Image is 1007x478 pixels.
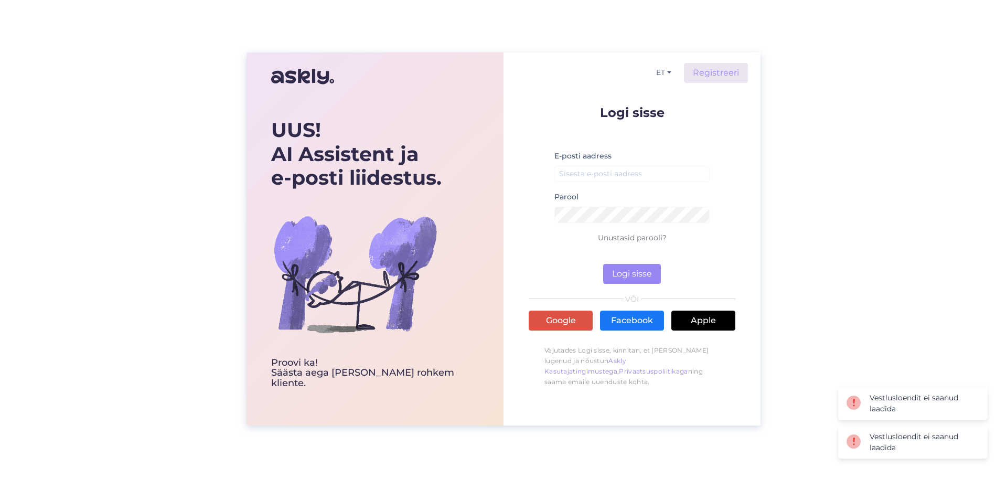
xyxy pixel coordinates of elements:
label: Parool [554,192,579,203]
p: Vajutades Logi sisse, kinnitan, et [PERSON_NAME] lugenud ja nõustun , ning saama emaile uuenduste... [529,340,735,392]
a: Apple [671,311,735,331]
input: Sisesta e-posti aadress [554,166,710,182]
a: Registreeri [684,63,748,83]
div: Proovi ka! Säästa aega [PERSON_NAME] rohkem kliente. [271,358,479,389]
img: Askly [271,64,334,89]
a: Facebook [600,311,664,331]
label: E-posti aadress [554,151,612,162]
a: Google [529,311,593,331]
span: VÕI [624,295,641,303]
a: Privaatsuspoliitikaga [619,367,688,375]
div: Vestlusloendit ei saanud laadida [870,431,979,453]
div: UUS! AI Assistent ja e-posti liidestus. [271,118,479,190]
a: Unustasid parooli? [598,233,667,242]
div: Vestlusloendit ei saanud laadida [870,392,979,415]
button: Logi sisse [603,264,661,284]
p: Logi sisse [529,106,735,119]
a: Askly Kasutajatingimustega [544,357,626,375]
button: ET [652,65,676,80]
img: bg-askly [271,190,439,358]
